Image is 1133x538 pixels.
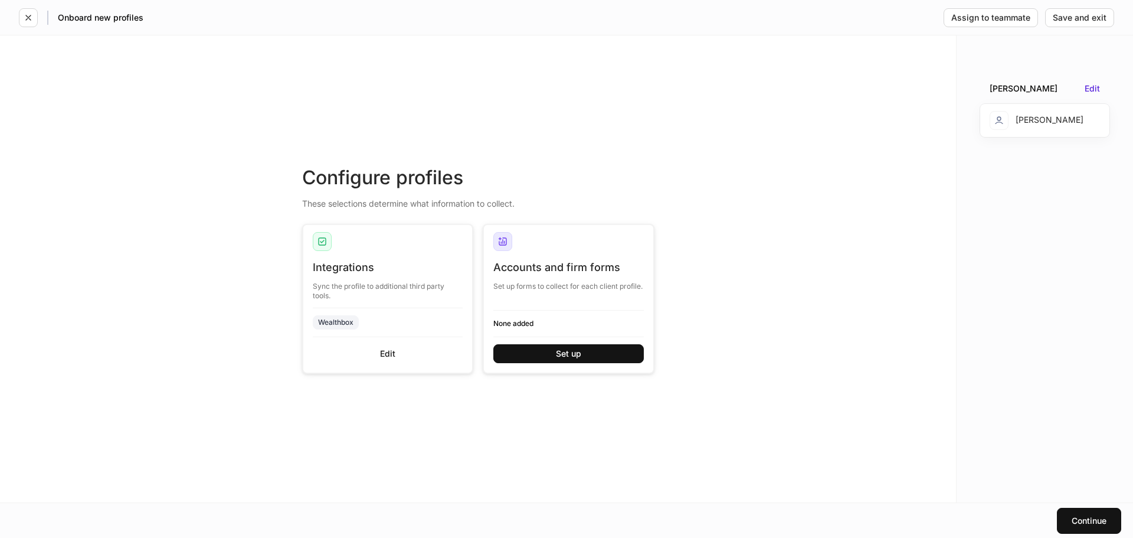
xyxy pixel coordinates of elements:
[1053,14,1106,22] div: Save and exit
[58,12,143,24] h5: Onboard new profiles
[1057,508,1121,534] button: Continue
[493,260,644,275] div: Accounts and firm forms
[302,165,654,191] div: Configure profiles
[493,318,644,329] h6: None added
[944,8,1038,27] button: Assign to teammate
[951,14,1030,22] div: Assign to teammate
[318,317,353,328] div: Wealthbox
[556,350,581,358] div: Set up
[1072,517,1106,525] div: Continue
[313,260,463,275] div: Integrations
[990,111,1083,130] div: [PERSON_NAME]
[1045,8,1114,27] button: Save and exit
[313,344,463,363] button: Edit
[493,275,644,291] div: Set up forms to collect for each client profile.
[493,344,644,363] button: Set up
[302,191,654,210] div: These selections determine what information to collect.
[990,83,1057,94] div: [PERSON_NAME]
[380,350,395,358] div: Edit
[313,275,463,301] div: Sync the profile to additional third party tools.
[1085,84,1100,93] button: Edit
